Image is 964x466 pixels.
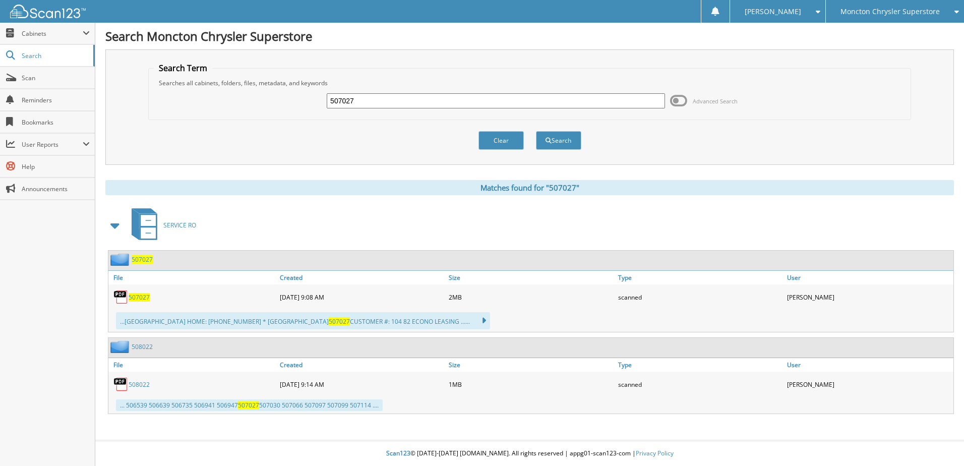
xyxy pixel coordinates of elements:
span: Advanced Search [693,97,738,105]
span: SERVICE RO [163,221,196,229]
span: User Reports [22,140,83,149]
a: User [785,358,953,372]
a: Created [277,358,446,372]
span: Scan [22,74,90,82]
span: Moncton Chrysler Superstore [840,9,940,15]
img: PDF.png [113,377,129,392]
span: Cabinets [22,29,83,38]
div: [PERSON_NAME] [785,374,953,394]
div: [DATE] 9:14 AM [277,374,446,394]
a: File [108,271,277,284]
span: 507027 [238,401,259,410]
a: Type [616,358,785,372]
span: Bookmarks [22,118,90,127]
div: [DATE] 9:08 AM [277,287,446,307]
a: 508022 [129,380,150,389]
h1: Search Moncton Chrysler Superstore [105,28,954,44]
span: Scan123 [386,449,410,457]
a: File [108,358,277,372]
button: Clear [478,131,524,150]
a: Type [616,271,785,284]
div: Matches found for "507027" [105,180,954,195]
span: Search [22,51,88,60]
a: 507027 [132,255,153,264]
div: ...[GEOGRAPHIC_DATA] HOME: [PHONE_NUMBER] * [GEOGRAPHIC_DATA] CUSTOMER #: 104 82 ECONO LEASING ..... [116,312,490,329]
span: 507027 [329,317,350,326]
a: User [785,271,953,284]
span: [PERSON_NAME] [745,9,801,15]
img: scan123-logo-white.svg [10,5,86,18]
span: Help [22,162,90,171]
a: 508022 [132,342,153,351]
iframe: Chat Widget [914,418,964,466]
div: [PERSON_NAME] [785,287,953,307]
a: SERVICE RO [126,205,196,245]
div: Searches all cabinets, folders, files, metadata, and keywords [154,79,906,87]
div: scanned [616,287,785,307]
a: 507027 [129,293,150,302]
div: ... 506539 506639 506735 506941 506947 507030 507066 507097 507099 507114 .... [116,399,383,411]
a: Privacy Policy [636,449,674,457]
a: Size [446,358,615,372]
span: Reminders [22,96,90,104]
span: Announcements [22,185,90,193]
img: folder2.png [110,253,132,266]
img: folder2.png [110,340,132,353]
a: Size [446,271,615,284]
div: 2MB [446,287,615,307]
a: Created [277,271,446,284]
div: scanned [616,374,785,394]
button: Search [536,131,581,150]
img: PDF.png [113,289,129,305]
div: © [DATE]-[DATE] [DOMAIN_NAME]. All rights reserved | appg01-scan123-com | [95,441,964,466]
legend: Search Term [154,63,212,74]
div: 1MB [446,374,615,394]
